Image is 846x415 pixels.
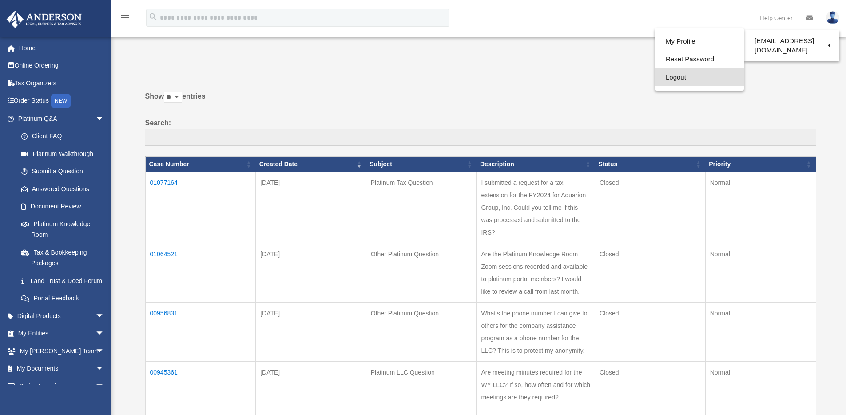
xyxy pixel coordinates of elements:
[6,360,118,378] a: My Documentsarrow_drop_down
[6,39,118,57] a: Home
[256,172,366,243] td: [DATE]
[145,117,816,146] label: Search:
[477,243,595,302] td: Are the Platinum Knowledge Room Zoom sessions recorded and available to platinum portal members? ...
[366,361,477,408] td: Platinum LLC Question
[477,157,595,172] th: Description: activate to sort column ascending
[705,302,816,361] td: Normal
[12,272,113,290] a: Land Trust & Deed Forum
[595,302,706,361] td: Closed
[256,302,366,361] td: [DATE]
[51,94,71,108] div: NEW
[366,157,477,172] th: Subject: activate to sort column ascending
[6,110,113,128] a: Platinum Q&Aarrow_drop_down
[595,157,706,172] th: Status: activate to sort column ascending
[256,361,366,408] td: [DATE]
[145,90,816,112] label: Show entries
[477,302,595,361] td: What's the phone number I can give to others for the company assistance program as a phone number...
[6,92,118,110] a: Order StatusNEW
[12,215,113,243] a: Platinum Knowledge Room
[12,290,113,307] a: Portal Feedback
[95,325,113,343] span: arrow_drop_down
[6,74,118,92] a: Tax Organizers
[95,110,113,128] span: arrow_drop_down
[6,342,118,360] a: My [PERSON_NAME] Teamarrow_drop_down
[6,57,118,75] a: Online Ordering
[145,361,256,408] td: 00945361
[655,68,744,87] a: Logout
[6,377,118,395] a: Online Learningarrow_drop_down
[705,243,816,302] td: Normal
[595,172,706,243] td: Closed
[12,145,113,163] a: Platinum Walkthrough
[595,243,706,302] td: Closed
[366,243,477,302] td: Other Platinum Question
[145,157,256,172] th: Case Number: activate to sort column ascending
[477,172,595,243] td: I submitted a request for a tax extension for the FY2024 for Aquarion Group, Inc. Could you tell ...
[6,325,118,343] a: My Entitiesarrow_drop_down
[145,129,816,146] input: Search:
[12,243,113,272] a: Tax & Bookkeeping Packages
[705,172,816,243] td: Normal
[120,16,131,23] a: menu
[6,307,118,325] a: Digital Productsarrow_drop_down
[744,32,839,59] a: [EMAIL_ADDRESS][DOMAIN_NAME]
[145,243,256,302] td: 01064521
[256,243,366,302] td: [DATE]
[120,12,131,23] i: menu
[4,11,84,28] img: Anderson Advisors Platinum Portal
[95,342,113,360] span: arrow_drop_down
[148,12,158,22] i: search
[12,198,113,215] a: Document Review
[12,180,109,198] a: Answered Questions
[477,361,595,408] td: Are meeting minutes required for the WY LLC? If so, how often and for which meetings are they req...
[655,50,744,68] a: Reset Password
[256,157,366,172] th: Created Date: activate to sort column ascending
[366,302,477,361] td: Other Platinum Question
[145,172,256,243] td: 01077164
[164,92,182,103] select: Showentries
[95,307,113,325] span: arrow_drop_down
[366,172,477,243] td: Platinum Tax Question
[655,32,744,51] a: My Profile
[705,361,816,408] td: Normal
[12,128,113,145] a: Client FAQ
[826,11,839,24] img: User Pic
[145,302,256,361] td: 00956831
[95,360,113,378] span: arrow_drop_down
[95,377,113,395] span: arrow_drop_down
[595,361,706,408] td: Closed
[12,163,113,180] a: Submit a Question
[705,157,816,172] th: Priority: activate to sort column ascending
